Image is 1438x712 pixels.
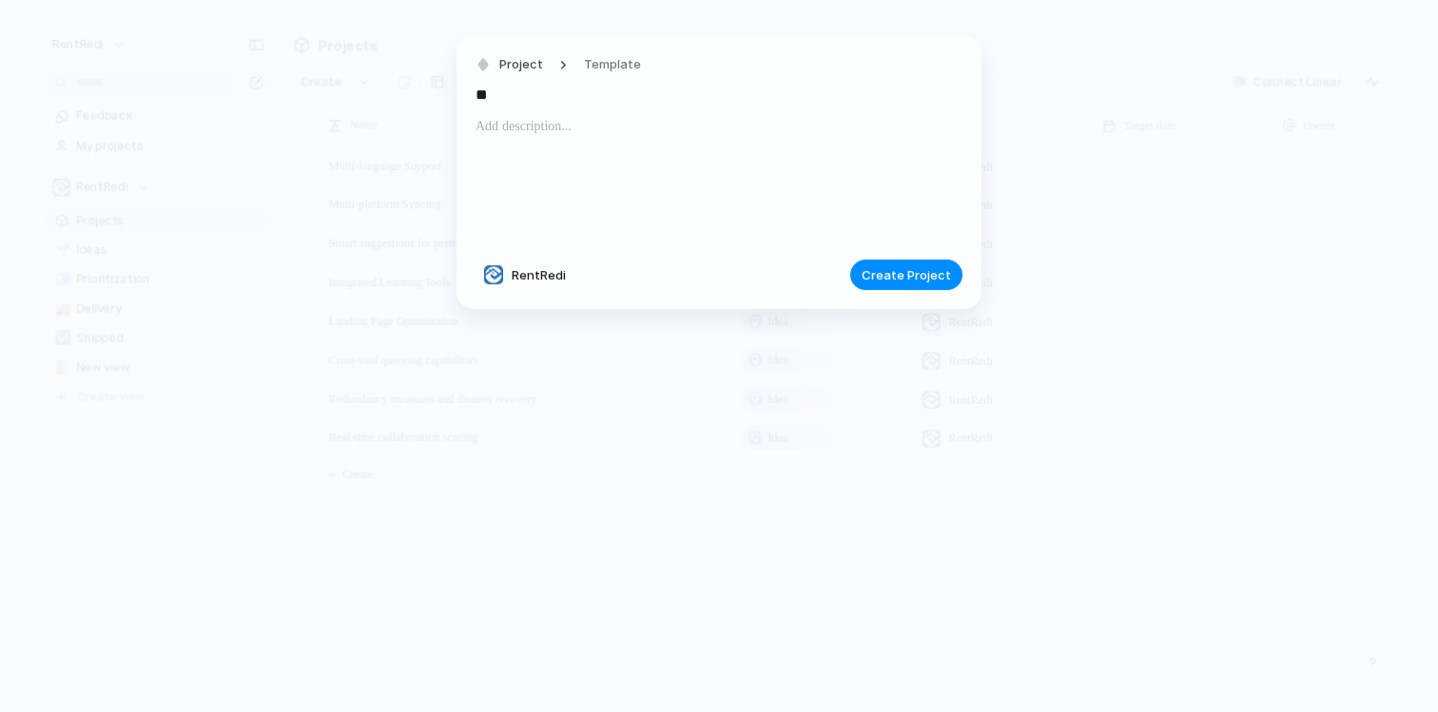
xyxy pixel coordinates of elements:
span: Project [499,55,543,74]
span: Template [584,55,641,74]
button: Create Project [850,260,962,290]
span: Create Project [862,266,951,285]
button: Project [471,51,549,79]
span: RentRedi [512,266,566,285]
button: Template [573,51,652,79]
